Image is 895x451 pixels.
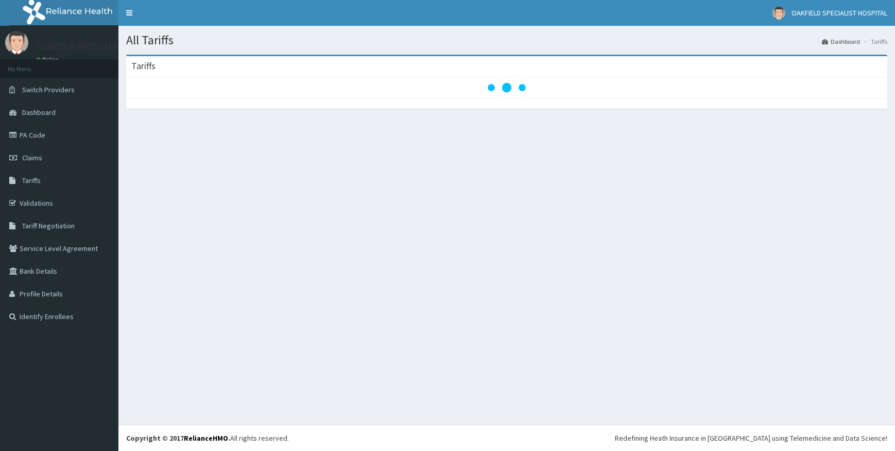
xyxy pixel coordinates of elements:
[486,67,527,108] svg: audio-loading
[791,8,887,18] span: OAKFIELD SPECIALIST HOSPITAL
[131,61,156,71] h3: Tariffs
[22,221,75,230] span: Tariff Negotiation
[822,37,860,46] a: Dashboard
[861,37,887,46] li: Tariffs
[126,34,887,47] h1: All Tariffs
[118,425,895,451] footer: All rights reserved.
[36,42,165,51] p: OAKFIELD SPECIALIST HOSPITAL
[615,433,887,443] div: Redefining Heath Insurance in [GEOGRAPHIC_DATA] using Telemedicine and Data Science!
[22,85,75,94] span: Switch Providers
[22,153,42,162] span: Claims
[184,433,228,443] a: RelianceHMO
[36,56,61,63] a: Online
[22,176,41,185] span: Tariffs
[126,433,230,443] strong: Copyright © 2017 .
[772,7,785,20] img: User Image
[5,31,28,54] img: User Image
[22,108,56,117] span: Dashboard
